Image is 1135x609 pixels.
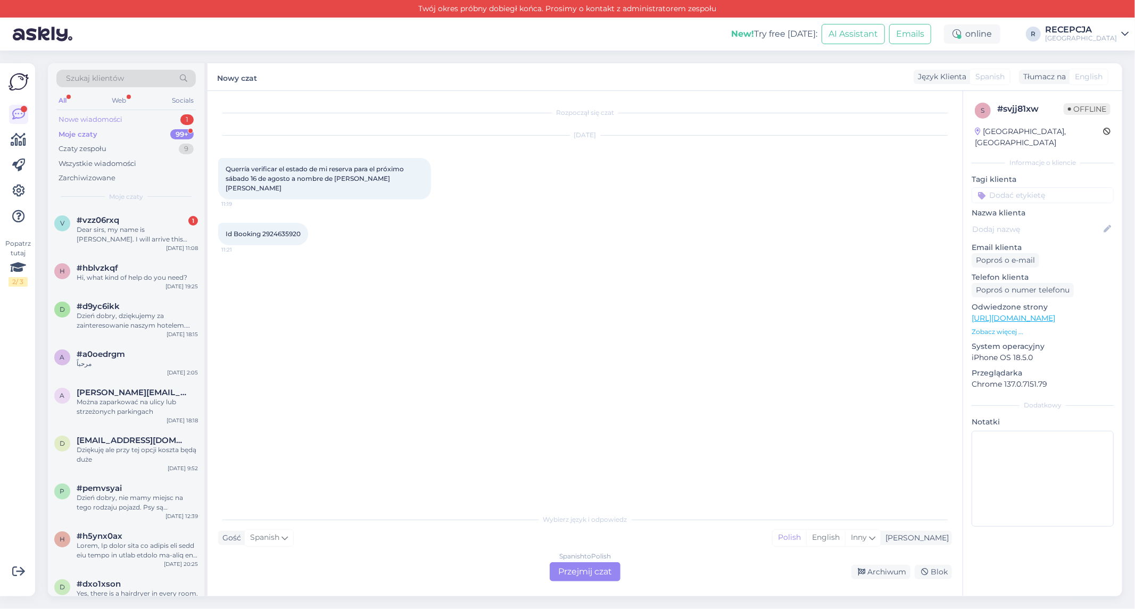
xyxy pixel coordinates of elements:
[972,242,1114,253] p: Email klienta
[806,530,845,546] div: English
[60,583,65,591] span: d
[110,94,129,107] div: Web
[56,94,69,107] div: All
[972,368,1114,379] p: Przeglądarka
[9,72,29,92] img: Askly Logo
[60,487,65,495] span: p
[972,379,1114,390] p: Chrome 137.0.7151.79
[981,106,985,114] span: s
[972,158,1114,168] div: Informacje o kliencie
[167,330,198,338] div: [DATE] 18:15
[972,272,1114,283] p: Telefon klienta
[217,70,257,84] label: Nowy czat
[165,282,198,290] div: [DATE] 19:25
[77,349,125,359] span: #a0oedrgm
[915,565,952,579] div: Blok
[9,277,28,287] div: 2 / 3
[60,353,65,361] span: a
[60,219,64,227] span: v
[59,158,136,169] div: Wszystkie wiadomości
[77,215,119,225] span: #vzz06rxq
[77,311,198,330] div: Dzień dobry, dziękujemy za zainteresowanie naszym hotelem. Mamy dostępne pokoje w cenie 1000 PLN ...
[170,129,194,140] div: 99+
[972,207,1114,219] p: Nazwa klienta
[109,192,143,202] span: Moje czaty
[972,401,1114,410] div: Dodatkowy
[77,493,198,512] div: Dzień dobry, nie mamy miejsc na tego rodzaju pojazd. Psy są zakceptowane natomiast obowiązuje dod...
[975,71,1005,82] span: Spanish
[221,200,261,208] span: 11:19
[221,246,261,254] span: 11:21
[851,565,910,579] div: Archiwum
[1075,71,1103,82] span: English
[559,552,611,561] div: Spanish to Polish
[1045,26,1129,43] a: RECEPCJA[GEOGRAPHIC_DATA]
[77,531,122,541] span: #h5ynx0ax
[188,216,198,226] div: 1
[731,28,817,40] div: Try free [DATE]:
[179,144,194,154] div: 9
[250,532,279,544] span: Spanish
[180,114,194,125] div: 1
[170,94,196,107] div: Socials
[881,532,949,544] div: [PERSON_NAME]
[77,263,118,273] span: #hblvzkqf
[972,174,1114,185] p: Tagi klienta
[59,144,106,154] div: Czaty zespołu
[851,532,867,542] span: Inny
[972,302,1114,313] p: Odwiedzone strony
[1019,71,1066,82] div: Tłumacz na
[166,244,198,252] div: [DATE] 11:08
[972,253,1039,268] div: Poproś o e-mail
[972,327,1114,337] p: Zobacz więcej ...
[164,560,198,568] div: [DATE] 20:25
[1045,34,1117,43] div: [GEOGRAPHIC_DATA]
[165,512,198,520] div: [DATE] 12:39
[944,24,1000,44] div: online
[9,239,28,287] div: Popatrz tutaj
[218,515,952,524] div: Wybierz język i odpowiedz
[77,302,120,311] span: #d9yc6ikk
[1064,103,1111,115] span: Offline
[226,165,405,192] span: Querría verificar el estado de mi reserva para el próximo sábado 16 de agosto a nombre de [PERSON...
[77,445,198,464] div: Dziękuję ale przy tej opcji koszta będą duże
[60,535,65,543] span: h
[218,130,952,140] div: [DATE]
[77,483,122,493] span: #pemvsyai
[972,416,1114,428] p: Notatki
[77,273,198,282] div: Hi, what kind of help do you need?
[77,579,121,589] span: #dxo1xson
[975,126,1103,148] div: [GEOGRAPHIC_DATA], [GEOGRAPHIC_DATA]
[77,589,198,598] div: Yes, there is a hairdryer in every room.
[60,439,65,447] span: d
[731,29,754,39] b: New!
[914,71,966,82] div: Język Klienta
[168,464,198,472] div: [DATE] 9:52
[77,359,198,369] div: مرحباً
[77,541,198,560] div: Lorem, Ip dolor sita co adipis eli sedd eiu tempo in utlab etdolo ma-aliq en 62% admini veni qui ...
[1045,26,1117,34] div: RECEPCJA
[77,388,187,397] span: aline.macler@icloud.com
[822,24,885,44] button: AI Assistant
[60,267,65,275] span: h
[167,416,198,424] div: [DATE] 18:18
[66,73,124,84] span: Szukaj klientów
[972,223,1101,235] input: Dodaj nazwę
[972,283,1074,297] div: Poproś o numer telefonu
[60,391,65,399] span: a
[972,341,1114,352] p: System operacyjny
[60,305,65,313] span: d
[889,24,931,44] button: Emails
[997,103,1064,115] div: # svjj81xw
[1026,27,1041,41] div: R
[972,352,1114,363] p: iPhone OS 18.5.0
[218,108,952,118] div: Rozpoczął się czat
[550,562,620,581] div: Przejmij czat
[167,369,198,377] div: [DATE] 2:05
[77,225,198,244] div: Dear sirs, my name is [PERSON_NAME]. I will arrive this evening and I have a reservation from [DA...
[773,530,806,546] div: Polish
[972,187,1114,203] input: Dodać etykietę
[226,230,301,238] span: Id Booking 2924635920
[972,313,1055,323] a: [URL][DOMAIN_NAME]
[218,532,241,544] div: Gość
